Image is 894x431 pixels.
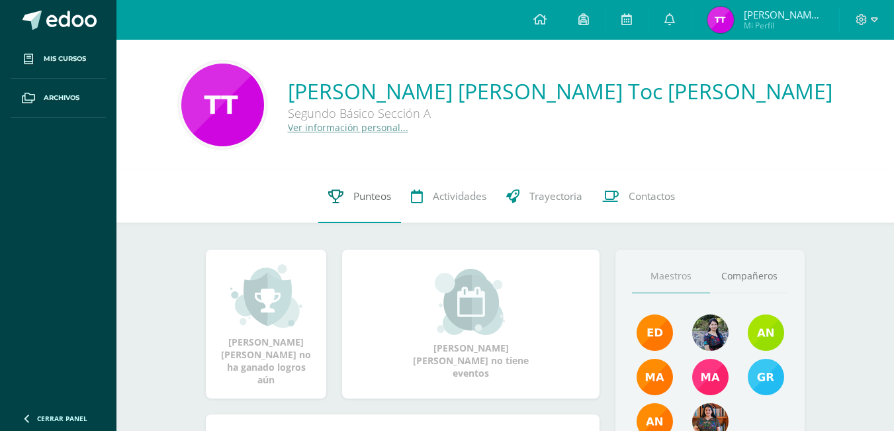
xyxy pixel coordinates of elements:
[692,314,729,351] img: 9b17679b4520195df407efdfd7b84603.png
[37,414,87,423] span: Cerrar panel
[637,359,673,395] img: 560278503d4ca08c21e9c7cd40ba0529.png
[288,77,832,105] a: [PERSON_NAME] [PERSON_NAME] Toc [PERSON_NAME]
[748,314,784,351] img: e6b27947fbea61806f2b198ab17e5dde.png
[435,269,507,335] img: event_small.png
[707,7,734,33] img: 2013d08d7dde7c9acbb66dc09b9b8cbe.png
[181,64,264,146] img: 40f43045b6dd76ab8c0051a88bb6f805.png
[219,263,313,386] div: [PERSON_NAME] [PERSON_NAME] no ha ganado logros aún
[629,189,675,203] span: Contactos
[529,189,582,203] span: Trayectoria
[744,8,823,21] span: [PERSON_NAME] [PERSON_NAME]
[433,189,486,203] span: Actividades
[353,189,391,203] span: Punteos
[318,170,401,223] a: Punteos
[405,269,537,379] div: [PERSON_NAME] [PERSON_NAME] no tiene eventos
[637,314,673,351] img: f40e456500941b1b33f0807dd74ea5cf.png
[11,40,106,79] a: Mis cursos
[44,93,79,103] span: Archivos
[288,105,685,121] div: Segundo Básico Sección A
[288,121,408,134] a: Ver información personal...
[744,20,823,31] span: Mi Perfil
[44,54,86,64] span: Mis cursos
[692,359,729,395] img: 7766054b1332a6085c7723d22614d631.png
[592,170,685,223] a: Contactos
[11,79,106,118] a: Archivos
[748,359,784,395] img: b7ce7144501556953be3fc0a459761b8.png
[632,260,710,293] a: Maestros
[401,170,496,223] a: Actividades
[230,263,302,329] img: achievement_small.png
[496,170,592,223] a: Trayectoria
[710,260,788,293] a: Compañeros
